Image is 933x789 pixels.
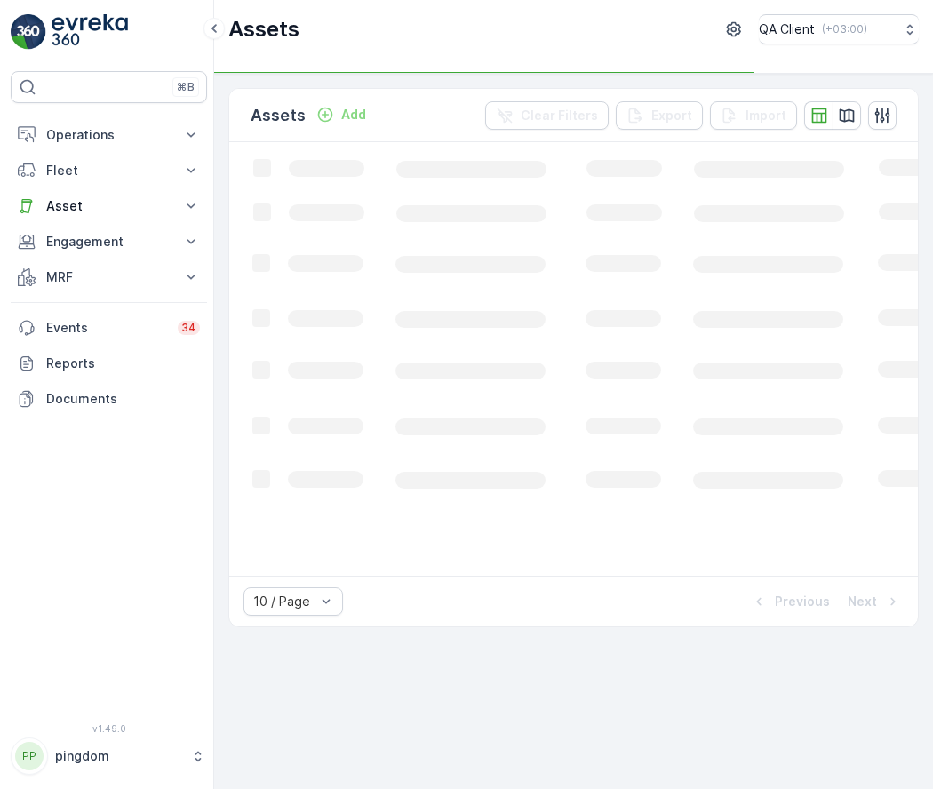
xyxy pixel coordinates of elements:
button: Engagement [11,224,207,259]
button: PPpingdom [11,737,207,775]
a: Reports [11,346,207,381]
button: Previous [748,591,832,612]
p: Export [651,107,692,124]
button: Import [710,101,797,130]
div: PP [15,742,44,770]
p: MRF [46,268,171,286]
p: Assets [228,15,299,44]
p: Next [848,593,877,610]
p: Asset [46,197,171,215]
p: Engagement [46,233,171,251]
button: MRF [11,259,207,295]
p: Clear Filters [521,107,598,124]
button: Clear Filters [485,101,609,130]
p: Assets [251,103,306,128]
span: v 1.49.0 [11,723,207,734]
p: Events [46,319,167,337]
p: Import [746,107,786,124]
button: Next [846,591,904,612]
p: Operations [46,126,171,144]
button: QA Client(+03:00) [759,14,919,44]
img: logo_light-DOdMpM7g.png [52,14,128,50]
p: Add [341,106,366,124]
a: Events34 [11,310,207,346]
button: Add [309,104,373,125]
p: Previous [775,593,830,610]
a: Documents [11,381,207,417]
button: Fleet [11,153,207,188]
button: Operations [11,117,207,153]
p: 34 [181,321,196,335]
p: QA Client [759,20,815,38]
p: Reports [46,355,200,372]
p: Documents [46,390,200,408]
p: ( +03:00 ) [822,22,867,36]
p: pingdom [55,747,182,765]
button: Asset [11,188,207,224]
button: Export [616,101,703,130]
p: ⌘B [177,80,195,94]
p: Fleet [46,162,171,179]
img: logo [11,14,46,50]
